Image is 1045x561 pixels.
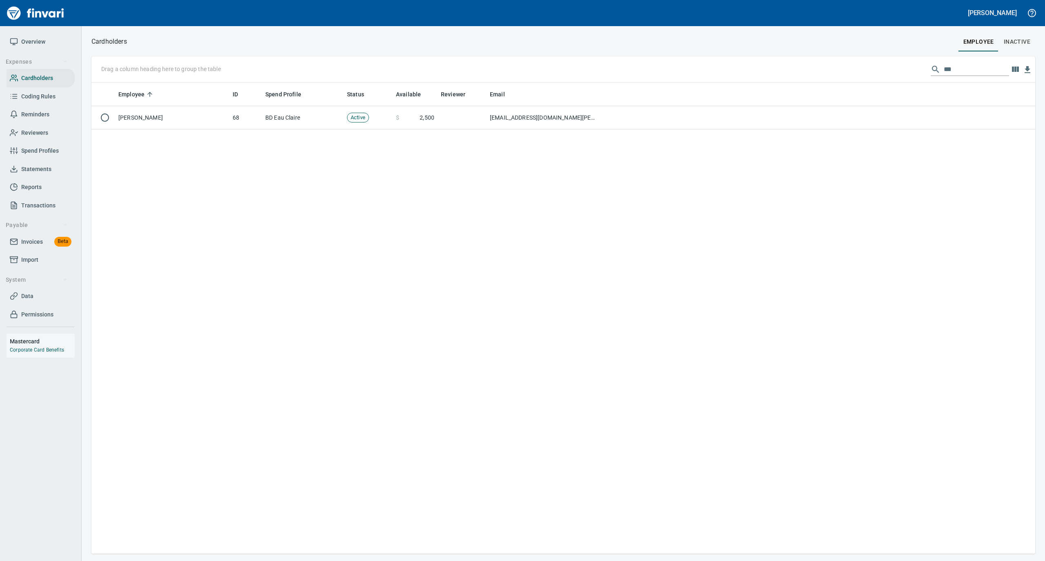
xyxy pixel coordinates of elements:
[118,89,155,99] span: Employee
[396,114,399,122] span: $
[265,89,301,99] span: Spend Profile
[21,291,33,301] span: Data
[2,218,71,233] button: Payable
[91,37,127,47] nav: breadcrumb
[21,255,38,265] span: Import
[115,106,229,129] td: [PERSON_NAME]
[7,233,75,251] a: InvoicesBeta
[265,89,312,99] span: Spend Profile
[1004,37,1030,47] span: Inactive
[233,89,238,99] span: ID
[420,114,434,122] span: 2,500
[10,337,75,346] h6: Mastercard
[487,106,601,129] td: [EMAIL_ADDRESS][DOMAIN_NAME][PERSON_NAME]
[396,89,421,99] span: Available
[54,237,71,246] span: Beta
[441,89,465,99] span: Reviewer
[7,124,75,142] a: Reviewers
[21,146,59,156] span: Spend Profiles
[21,182,42,192] span: Reports
[21,237,43,247] span: Invoices
[347,89,364,99] span: Status
[6,220,67,230] span: Payable
[966,7,1019,19] button: [PERSON_NAME]
[5,3,66,23] img: Finvari
[21,73,53,83] span: Cardholders
[347,89,375,99] span: Status
[1009,63,1021,76] button: Choose columns to display
[963,37,994,47] span: employee
[490,89,505,99] span: Email
[7,33,75,51] a: Overview
[7,178,75,196] a: Reports
[21,109,49,120] span: Reminders
[490,89,516,99] span: Email
[968,9,1017,17] h5: [PERSON_NAME]
[118,89,145,99] span: Employee
[91,37,127,47] p: Cardholders
[441,89,476,99] span: Reviewer
[7,142,75,160] a: Spend Profiles
[229,106,262,129] td: 68
[7,196,75,215] a: Transactions
[7,105,75,124] a: Reminders
[2,54,71,69] button: Expenses
[7,305,75,324] a: Permissions
[7,287,75,305] a: Data
[21,128,48,138] span: Reviewers
[10,347,64,353] a: Corporate Card Benefits
[347,114,369,122] span: Active
[6,275,67,285] span: System
[7,69,75,87] a: Cardholders
[101,65,221,73] p: Drag a column heading here to group the table
[21,164,51,174] span: Statements
[21,37,45,47] span: Overview
[7,251,75,269] a: Import
[2,272,71,287] button: System
[262,106,344,129] td: BD Eau Claire
[21,200,56,211] span: Transactions
[7,87,75,106] a: Coding Rules
[21,309,53,320] span: Permissions
[6,57,67,67] span: Expenses
[7,160,75,178] a: Statements
[233,89,249,99] span: ID
[21,91,56,102] span: Coding Rules
[396,89,431,99] span: Available
[1021,64,1034,76] button: Download Table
